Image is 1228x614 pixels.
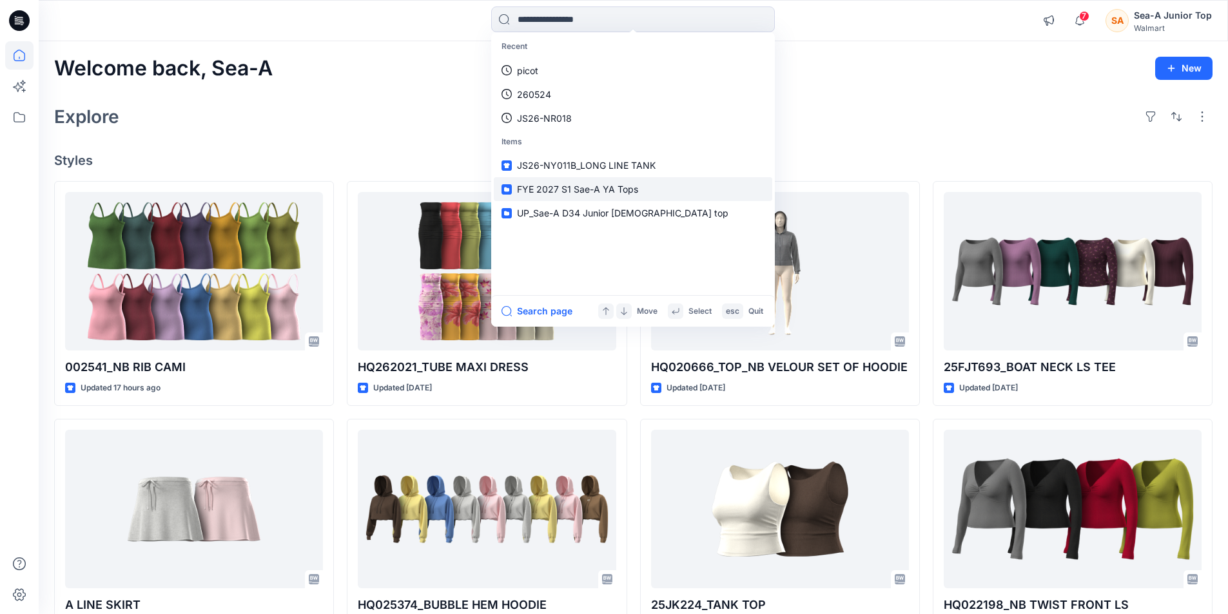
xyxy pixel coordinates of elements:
h2: Explore [54,106,119,127]
a: JS26-NY011B_LONG LINE TANK [494,153,772,177]
div: Walmart [1134,23,1212,33]
h2: Welcome back, Sea-A [54,57,273,81]
a: 25FJT693_BOAT NECK LS TEE [944,192,1202,351]
span: JS26-NY011B_LONG LINE TANK [517,160,656,171]
span: 7 [1079,11,1089,21]
p: esc [726,305,739,318]
p: picot [517,64,538,77]
a: HQ025374_BUBBLE HEM HOODIE [358,430,616,589]
span: FYE 2027 S1 Sae-A YA Tops [517,184,638,195]
p: Items [494,130,772,154]
p: HQ025374_BUBBLE HEM HOODIE [358,596,616,614]
p: Select [688,305,712,318]
a: UP_Sae-A D34 Junior [DEMOGRAPHIC_DATA] top [494,201,772,225]
p: A LINE SKIRT [65,596,323,614]
a: HQ022198_NB TWIST FRONT LS [944,430,1202,589]
a: picot [494,59,772,82]
p: HQ022198_NB TWIST FRONT LS [944,596,1202,614]
p: Recent [494,35,772,59]
p: 25FJT693_BOAT NECK LS TEE [944,358,1202,376]
p: HQ020666_TOP_NB VELOUR SET OF HOODIE [651,358,909,376]
div: SA [1106,9,1129,32]
p: 002541_NB RIB CAMI [65,358,323,376]
a: HQ262021_TUBE MAXI DRESS [358,192,616,351]
button: Search page [502,303,572,319]
a: 002541_NB RIB CAMI [65,192,323,351]
p: Updated [DATE] [667,381,725,395]
p: 25JK224_TANK TOP [651,596,909,614]
p: Updated 17 hours ago [81,381,161,395]
a: HQ020666_TOP_NB VELOUR SET OF HOODIE [651,192,909,351]
p: Updated [DATE] [373,381,432,395]
p: 260524 [517,88,551,101]
p: Move [637,305,658,318]
a: 25JK224_TANK TOP [651,430,909,589]
a: A LINE SKIRT [65,430,323,589]
p: Quit [748,305,763,318]
span: UP_Sae-A D34 Junior [DEMOGRAPHIC_DATA] top [517,207,728,218]
p: Updated [DATE] [959,381,1018,395]
a: 260524 [494,82,772,106]
p: JS26-NR018 [517,111,572,125]
p: HQ262021_TUBE MAXI DRESS [358,358,616,376]
a: JS26-NR018 [494,106,772,130]
a: FYE 2027 S1 Sae-A YA Tops [494,177,772,201]
h4: Styles [54,153,1213,168]
div: Sea-A Junior Top [1134,8,1212,23]
button: New [1155,57,1213,80]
